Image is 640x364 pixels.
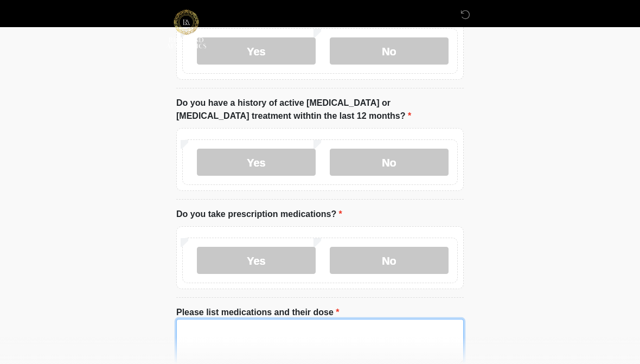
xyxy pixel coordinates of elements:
label: No [330,149,449,176]
label: No [330,247,449,274]
label: Do you take prescription medications? [176,208,342,221]
label: Do you have a history of active [MEDICAL_DATA] or [MEDICAL_DATA] treatment withtin the last 12 mo... [176,97,464,123]
img: Richland Aesthetics Logo [165,8,207,50]
label: Yes [197,247,316,274]
label: Yes [197,149,316,176]
label: Please list medications and their dose [176,306,340,319]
